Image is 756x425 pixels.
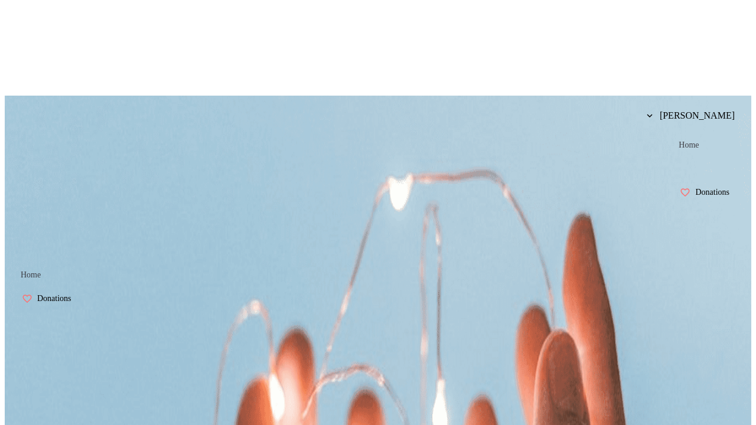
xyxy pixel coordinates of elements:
[12,287,86,310] a: Donations
[670,181,744,204] a: Donations
[637,104,744,127] button: [PERSON_NAME]
[695,188,729,197] span: Donations
[670,133,708,157] a: Home
[21,270,41,280] span: Home
[37,294,71,303] span: Donations
[679,140,699,150] span: Home
[12,263,50,287] a: Home
[660,110,735,121] span: [PERSON_NAME]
